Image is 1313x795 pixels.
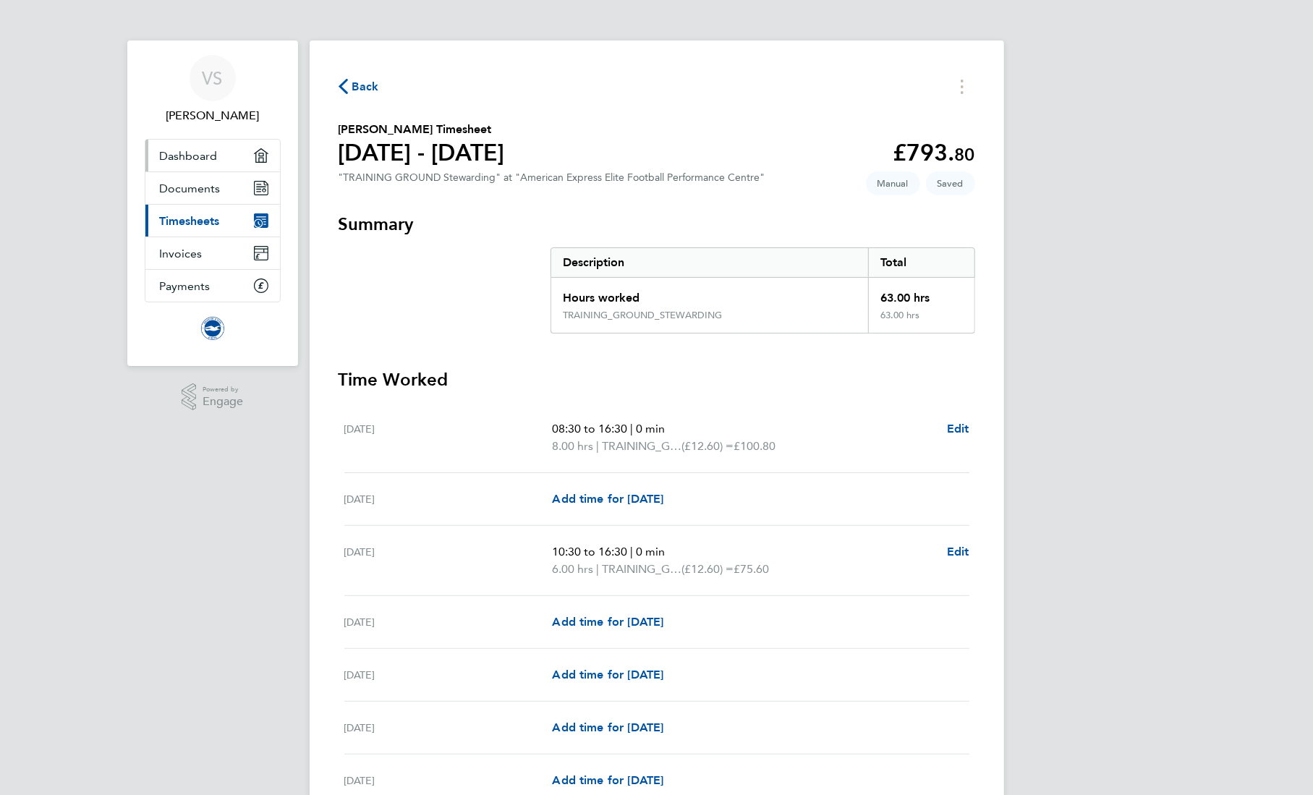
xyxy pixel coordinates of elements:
[160,279,211,293] span: Payments
[552,545,627,558] span: 10:30 to 16:30
[681,439,734,453] span: (£12.60) =
[339,138,505,167] h1: [DATE] - [DATE]
[145,237,280,269] a: Invoices
[551,278,869,310] div: Hours worked
[947,545,969,558] span: Edit
[552,668,663,681] span: Add time for [DATE]
[145,205,280,237] a: Timesheets
[160,149,218,163] span: Dashboard
[552,422,627,435] span: 08:30 to 16:30
[551,248,869,277] div: Description
[339,213,975,236] h3: Summary
[344,613,553,631] div: [DATE]
[596,439,599,453] span: |
[734,439,776,453] span: £100.80
[868,310,974,333] div: 63.00 hrs
[352,78,379,95] span: Back
[552,772,663,789] a: Add time for [DATE]
[344,490,553,508] div: [DATE]
[145,270,280,302] a: Payments
[947,420,969,438] a: Edit
[344,719,553,736] div: [DATE]
[636,422,665,435] span: 0 min
[949,75,975,98] button: Timesheets Menu
[182,383,243,411] a: Powered byEngage
[893,139,975,166] app-decimal: £793.
[552,439,593,453] span: 8.00 hrs
[926,171,975,195] span: This timesheet is Saved.
[552,613,663,631] a: Add time for [DATE]
[145,317,281,340] a: Go to home page
[681,562,734,576] span: (£12.60) =
[344,543,553,578] div: [DATE]
[552,719,663,736] a: Add time for [DATE]
[203,383,243,396] span: Powered by
[552,615,663,629] span: Add time for [DATE]
[551,247,975,333] div: Summary
[339,121,505,138] h2: [PERSON_NAME] Timesheet
[734,562,769,576] span: £75.60
[145,107,281,124] span: Veronica Sowton
[552,666,663,684] a: Add time for [DATE]
[160,214,220,228] span: Timesheets
[552,492,663,506] span: Add time for [DATE]
[868,248,974,277] div: Total
[596,562,599,576] span: |
[636,545,665,558] span: 0 min
[563,310,722,321] div: TRAINING_GROUND_STEWARDING
[339,77,379,95] button: Back
[339,171,765,184] div: "TRAINING GROUND Stewarding" at "American Express Elite Football Performance Centre"
[201,317,224,340] img: brightonandhovealbion-logo-retina.png
[339,368,975,391] h3: Time Worked
[145,140,280,171] a: Dashboard
[552,773,663,787] span: Add time for [DATE]
[602,561,681,578] span: TRAINING_GROUND_STEWARDING
[127,41,298,366] nav: Main navigation
[868,278,974,310] div: 63.00 hrs
[602,438,681,455] span: TRAINING_GROUND_STEWARDING
[344,772,553,789] div: [DATE]
[160,182,221,195] span: Documents
[947,543,969,561] a: Edit
[203,396,243,408] span: Engage
[203,69,223,88] span: VS
[145,172,280,204] a: Documents
[552,720,663,734] span: Add time for [DATE]
[552,562,593,576] span: 6.00 hrs
[955,144,975,165] span: 80
[145,55,281,124] a: VS[PERSON_NAME]
[866,171,920,195] span: This timesheet was manually created.
[160,247,203,260] span: Invoices
[947,422,969,435] span: Edit
[552,490,663,508] a: Add time for [DATE]
[630,545,633,558] span: |
[344,420,553,455] div: [DATE]
[630,422,633,435] span: |
[344,666,553,684] div: [DATE]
